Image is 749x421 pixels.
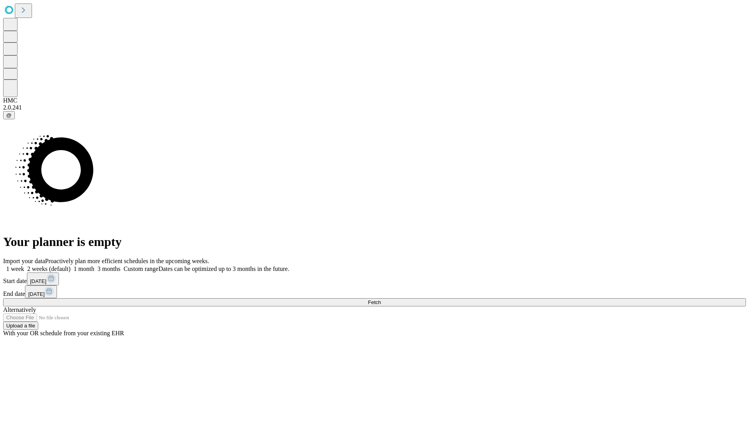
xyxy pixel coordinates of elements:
[25,285,57,298] button: [DATE]
[98,265,121,272] span: 3 months
[27,272,59,285] button: [DATE]
[74,265,94,272] span: 1 month
[3,104,746,111] div: 2.0.241
[3,285,746,298] div: End date
[368,299,381,305] span: Fetch
[30,278,46,284] span: [DATE]
[27,265,71,272] span: 2 weeks (default)
[3,272,746,285] div: Start date
[3,306,36,313] span: Alternatively
[6,265,24,272] span: 1 week
[45,258,209,264] span: Proactively plan more efficient schedules in the upcoming weeks.
[3,330,124,336] span: With your OR schedule from your existing EHR
[3,258,45,264] span: Import your data
[6,112,12,118] span: @
[28,291,44,297] span: [DATE]
[158,265,289,272] span: Dates can be optimized up to 3 months in the future.
[3,97,746,104] div: HMC
[3,322,38,330] button: Upload a file
[124,265,158,272] span: Custom range
[3,111,15,119] button: @
[3,298,746,306] button: Fetch
[3,235,746,249] h1: Your planner is empty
